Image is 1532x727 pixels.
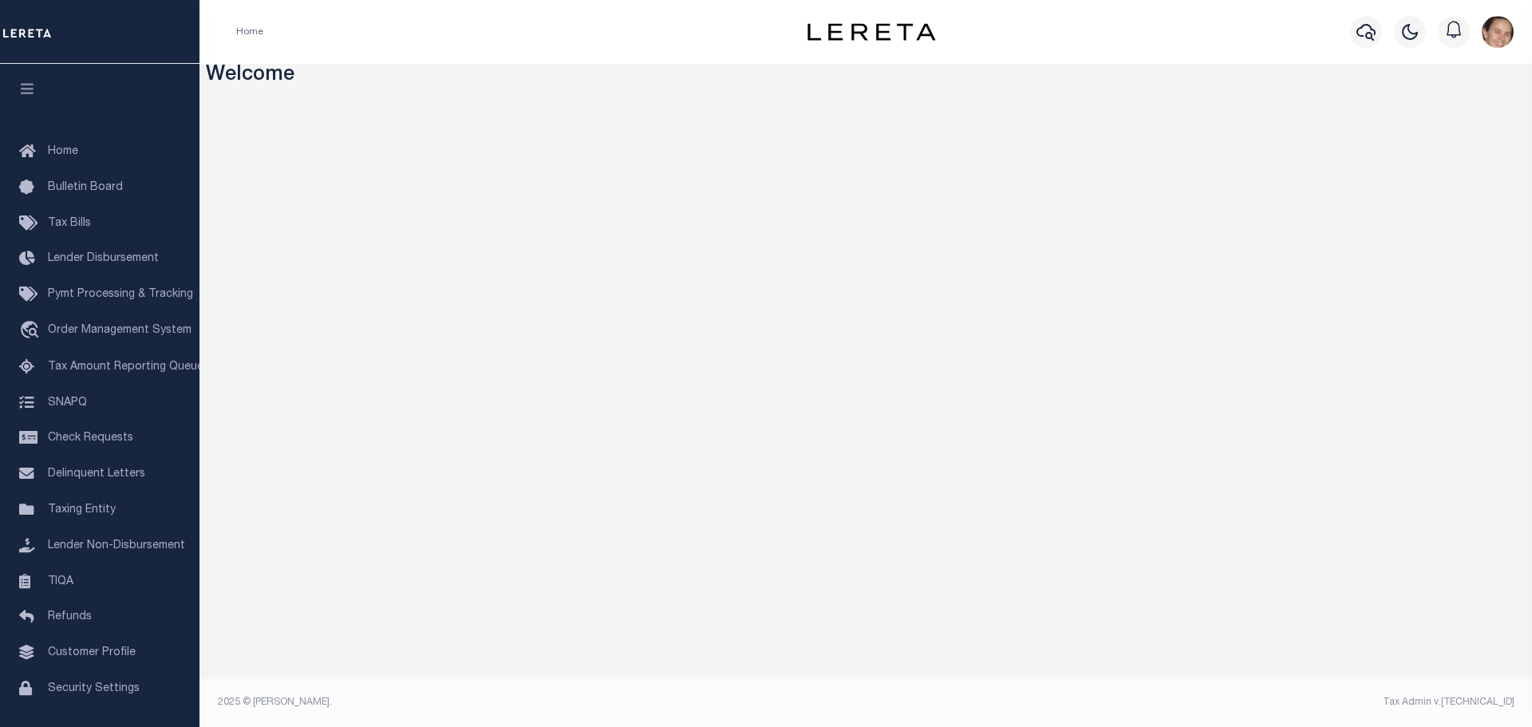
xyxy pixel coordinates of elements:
span: Tax Bills [48,218,91,229]
span: Taxing Entity [48,504,116,516]
span: SNAPQ [48,397,87,408]
span: Order Management System [48,325,191,336]
span: Delinquent Letters [48,468,145,480]
span: Bulletin Board [48,182,123,193]
span: Lender Disbursement [48,253,159,264]
span: Home [48,146,78,157]
span: Security Settings [48,683,140,694]
span: Lender Non-Disbursement [48,540,185,551]
span: TIQA [48,575,73,587]
span: Customer Profile [48,647,136,658]
span: Refunds [48,611,92,622]
img: logo-dark.svg [807,23,935,41]
div: 2025 © [PERSON_NAME]. [206,695,867,709]
span: Pymt Processing & Tracking [48,289,193,300]
h3: Welcome [206,64,1526,89]
li: Home [236,25,263,39]
span: Check Requests [48,433,133,444]
span: Tax Amount Reporting Queue [48,362,203,373]
div: Tax Admin v.[TECHNICAL_ID] [878,695,1514,709]
i: travel_explore [19,321,45,342]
